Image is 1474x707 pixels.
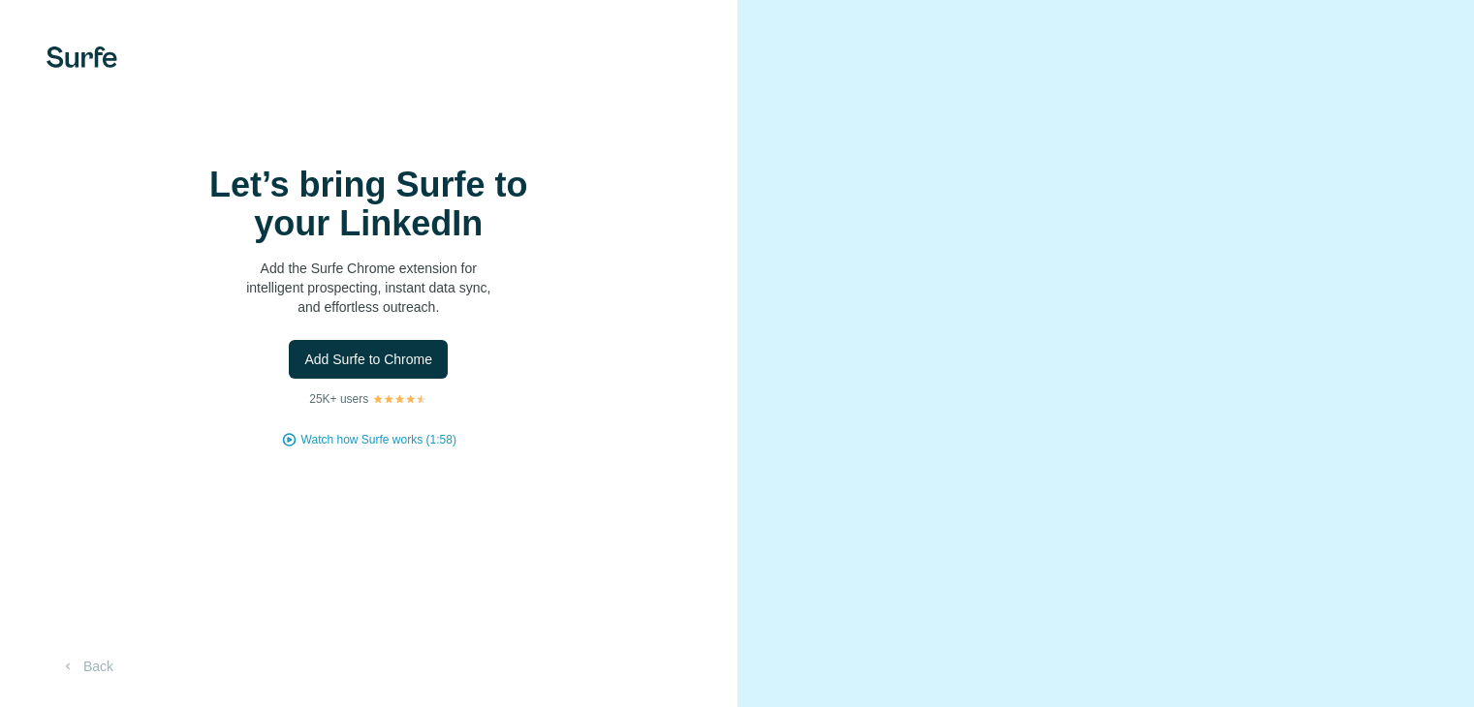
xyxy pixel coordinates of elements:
button: Watch how Surfe works (1:58) [301,431,456,448]
img: Rating Stars [372,393,427,405]
p: 25K+ users [309,390,368,408]
h1: Let’s bring Surfe to your LinkedIn [174,166,562,243]
button: Back [47,649,127,684]
span: Add Surfe to Chrome [304,350,432,369]
button: Add Surfe to Chrome [289,340,448,379]
p: Add the Surfe Chrome extension for intelligent prospecting, instant data sync, and effortless out... [174,259,562,317]
img: Surfe's logo [47,46,117,68]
